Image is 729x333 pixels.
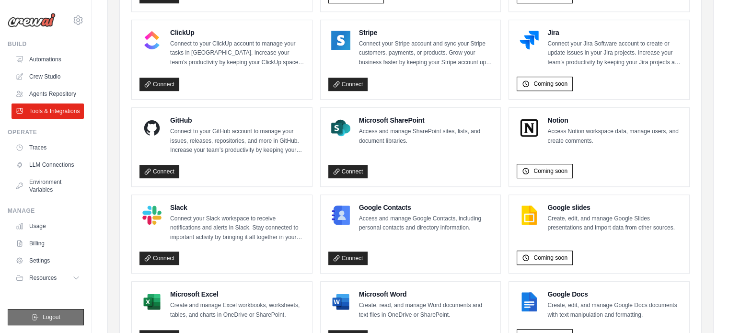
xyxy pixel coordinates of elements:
a: Usage [12,218,84,234]
p: Access and manage SharePoint sites, lists, and document libraries. [359,127,493,146]
a: Tools & Integrations [12,103,84,119]
img: Jira Logo [520,31,539,50]
h4: Jira [547,28,682,37]
span: Logout [43,313,60,321]
a: Crew Studio [12,69,84,84]
div: Operate [8,128,84,136]
p: Create, edit, and manage Google Docs documents with text manipulation and formatting. [547,301,682,320]
button: Logout [8,309,84,325]
span: Coming soon [533,254,567,262]
img: Microsoft Word Logo [331,292,350,311]
a: Traces [12,140,84,155]
p: Create, read, and manage Word documents and text files in OneDrive or SharePoint. [359,301,493,320]
img: Google Contacts Logo [331,206,350,225]
h4: Google Contacts [359,203,493,212]
img: Google slides Logo [520,206,539,225]
h4: Microsoft Word [359,289,493,299]
p: Connect to your GitHub account to manage your issues, releases, repositories, and more in GitHub.... [170,127,304,155]
img: ClickUp Logo [142,31,162,50]
img: Slack Logo [142,206,162,225]
span: Resources [29,274,57,282]
div: Build [8,40,84,48]
h4: GitHub [170,115,304,125]
p: Connect to your ClickUp account to manage your tasks in [GEOGRAPHIC_DATA]. Increase your team’s p... [170,39,304,68]
h4: Slack [170,203,304,212]
a: Connect [139,78,179,91]
h4: ClickUp [170,28,304,37]
p: Connect your Slack workspace to receive notifications and alerts in Slack. Stay connected to impo... [170,214,304,242]
h4: Stripe [359,28,493,37]
h4: Microsoft SharePoint [359,115,493,125]
span: Coming soon [533,80,567,88]
button: Resources [12,270,84,286]
p: Access and manage Google Contacts, including personal contacts and directory information. [359,214,493,233]
h4: Microsoft Excel [170,289,304,299]
h4: Notion [547,115,682,125]
a: Settings [12,253,84,268]
a: Connect [328,165,368,178]
span: Coming soon [533,167,567,175]
p: Create, edit, and manage Google Slides presentations and import data from other sources. [547,214,682,233]
img: Notion Logo [520,118,539,138]
p: Create and manage Excel workbooks, worksheets, tables, and charts in OneDrive or SharePoint. [170,301,304,320]
a: Environment Variables [12,174,84,197]
p: Connect your Stripe account and sync your Stripe customers, payments, or products. Grow your busi... [359,39,493,68]
img: Microsoft SharePoint Logo [331,118,350,138]
img: Logo [8,13,56,27]
p: Connect your Jira Software account to create or update issues in your Jira projects. Increase you... [547,39,682,68]
img: GitHub Logo [142,118,162,138]
h4: Google Docs [547,289,682,299]
a: Billing [12,236,84,251]
a: Agents Repository [12,86,84,102]
img: Google Docs Logo [520,292,539,311]
a: Connect [328,252,368,265]
p: Access Notion workspace data, manage users, and create comments. [547,127,682,146]
a: Connect [139,165,179,178]
img: Stripe Logo [331,31,350,50]
div: Manage [8,207,84,215]
a: Connect [328,78,368,91]
img: Microsoft Excel Logo [142,292,162,311]
h4: Google slides [547,203,682,212]
a: Automations [12,52,84,67]
a: LLM Connections [12,157,84,172]
a: Connect [139,252,179,265]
